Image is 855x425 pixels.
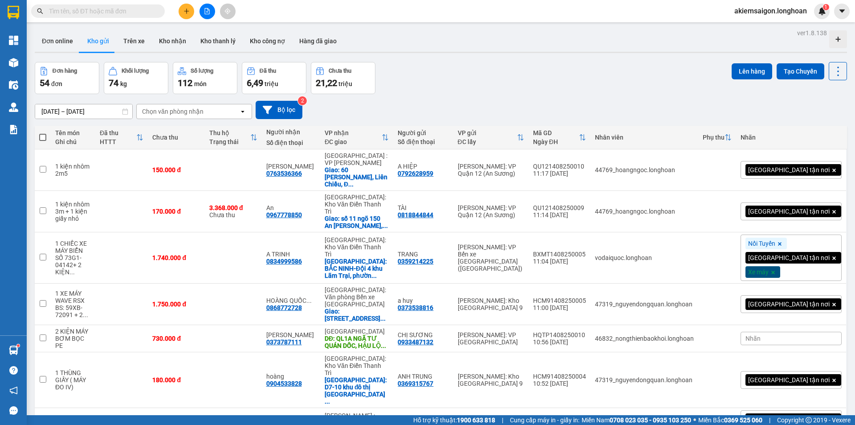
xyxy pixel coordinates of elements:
[9,406,18,415] span: message
[698,126,736,149] th: Toggle SortBy
[247,78,263,88] span: 6,49
[533,338,586,346] div: 10:56 [DATE]
[748,268,769,276] span: Xe máy
[724,417,762,424] strong: 0369 525 060
[834,4,850,19] button: caret-down
[458,129,517,136] div: VP gửi
[533,129,579,136] div: Mã GD
[193,30,243,52] button: Kho thanh lý
[69,268,75,276] span: ...
[265,80,278,87] span: triệu
[8,6,19,19] img: logo-vxr
[9,36,18,45] img: dashboard-icon
[748,300,830,308] span: [GEOGRAPHIC_DATA] tận nơi
[458,373,524,387] div: [PERSON_NAME]: Kho [GEOGRAPHIC_DATA] 9
[838,7,846,15] span: caret-down
[533,258,586,265] div: 11:04 [DATE]
[582,415,691,425] span: Miền Nam
[179,4,194,19] button: plus
[325,152,389,166] div: [GEOGRAPHIC_DATA] : VP [PERSON_NAME]
[37,8,43,14] span: search
[266,304,302,311] div: 0868772728
[204,8,210,14] span: file-add
[325,328,389,335] div: [GEOGRAPHIC_DATA]
[194,80,207,87] span: món
[533,251,586,258] div: BXMT1408250005
[209,138,250,145] div: Trạng thái
[533,138,579,145] div: Ngày ĐH
[325,166,389,188] div: Giao: 60 Kinh Dương Vương, Liên Chiểu, Đà Nẵng
[458,163,524,177] div: [PERSON_NAME]: VP Quận 12 (An Sương)
[9,80,18,90] img: warehouse-icon
[595,301,694,308] div: 47319_nguyendongquan.longhoan
[83,311,88,318] span: ...
[9,125,18,134] img: solution-icon
[533,170,586,177] div: 11:17 [DATE]
[104,62,168,94] button: Khối lượng74kg
[398,258,433,265] div: 0359214225
[152,166,200,173] div: 150.000 đ
[191,68,213,74] div: Số lượng
[266,251,316,258] div: A TRINH
[120,80,127,87] span: kg
[797,28,827,38] div: ver 1.8.138
[748,376,830,384] span: [GEOGRAPHIC_DATA] tận nơi
[458,331,524,346] div: [PERSON_NAME]: VP [GEOGRAPHIC_DATA]
[122,68,149,74] div: Khối lượng
[325,376,389,405] div: Giao: D7-10 khu đô thị geleximco đường lê trọng tấn hà đông hà nội
[35,62,99,94] button: Đơn hàng54đơn
[40,78,49,88] span: 54
[748,207,830,215] span: [GEOGRAPHIC_DATA] tận nơi
[266,258,302,265] div: 0834999586
[529,126,590,149] th: Toggle SortBy
[533,331,586,338] div: HQTP1408250010
[458,204,524,219] div: [PERSON_NAME]: VP Quận 12 (An Sương)
[316,78,337,88] span: 21,22
[55,328,91,349] div: 2 KIỆN MÁY BƠM BỌC PE
[266,338,302,346] div: 0373787111
[595,376,694,384] div: 47319_nguyendongquan.longhoan
[53,68,77,74] div: Đơn hàng
[533,297,586,304] div: HCM91408250005
[205,126,262,149] th: Toggle SortBy
[55,138,91,145] div: Ghi chú
[266,128,316,136] div: Người nhận
[266,373,316,380] div: hoàng
[595,254,694,261] div: vodaiquoc.longhoan
[49,6,154,16] input: Tìm tên, số ĐT hoặc mã đơn
[748,166,830,174] span: [GEOGRAPHIC_DATA] tận nơi
[325,335,389,349] div: DĐ: QL1A NGÃ TƯ QUÁN DỐC, HẬU LỘC, THANH HÓA
[458,138,517,145] div: ĐC lấy
[306,297,312,304] span: ...
[533,373,586,380] div: HCM91408250004
[152,335,200,342] div: 730.000 đ
[338,80,352,87] span: triệu
[383,222,388,229] span: ...
[398,331,448,338] div: CHỊ SƯƠNG
[152,208,200,215] div: 170.000 đ
[595,335,694,342] div: 46832_nongthienbaokhoi.longhoan
[371,272,377,279] span: ...
[9,346,18,355] img: warehouse-icon
[9,366,18,375] span: question-circle
[457,417,495,424] strong: 1900 633 818
[266,170,302,177] div: 0763536366
[329,68,351,74] div: Chưa thu
[173,62,237,94] button: Số lượng112món
[55,240,91,276] div: 1 CHIẾC XE MÁY BIỂN SỐ 73G1-04142+ 2 KIỆN CATTONG KÍCH THƯỚC KHÁC NHAU
[266,380,302,387] div: 0904533828
[769,415,770,425] span: |
[533,211,586,219] div: 11:14 [DATE]
[9,58,18,67] img: warehouse-icon
[325,286,389,308] div: [GEOGRAPHIC_DATA]: Văn phòng Bến xe [GEOGRAPHIC_DATA]
[698,415,762,425] span: Miền Bắc
[220,4,236,19] button: aim
[55,201,91,222] div: 1 kiện nhôm 3m + 1 kiện giấy nhỏ
[325,308,389,322] div: Giao: TỔ DÂN PHỐ 1, PHƯỜNG THIÊN HƯƠNG, TP HẢI PHÒNG
[398,338,433,346] div: 0933487132
[35,104,132,119] input: Select a date range.
[398,170,433,177] div: 0792628959
[100,129,136,136] div: Đã thu
[325,194,389,215] div: [GEOGRAPHIC_DATA]: Kho Văn Điển Thanh Trì
[55,369,91,391] div: 1 THÙNG GIẤY ( MÁY ĐO IV)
